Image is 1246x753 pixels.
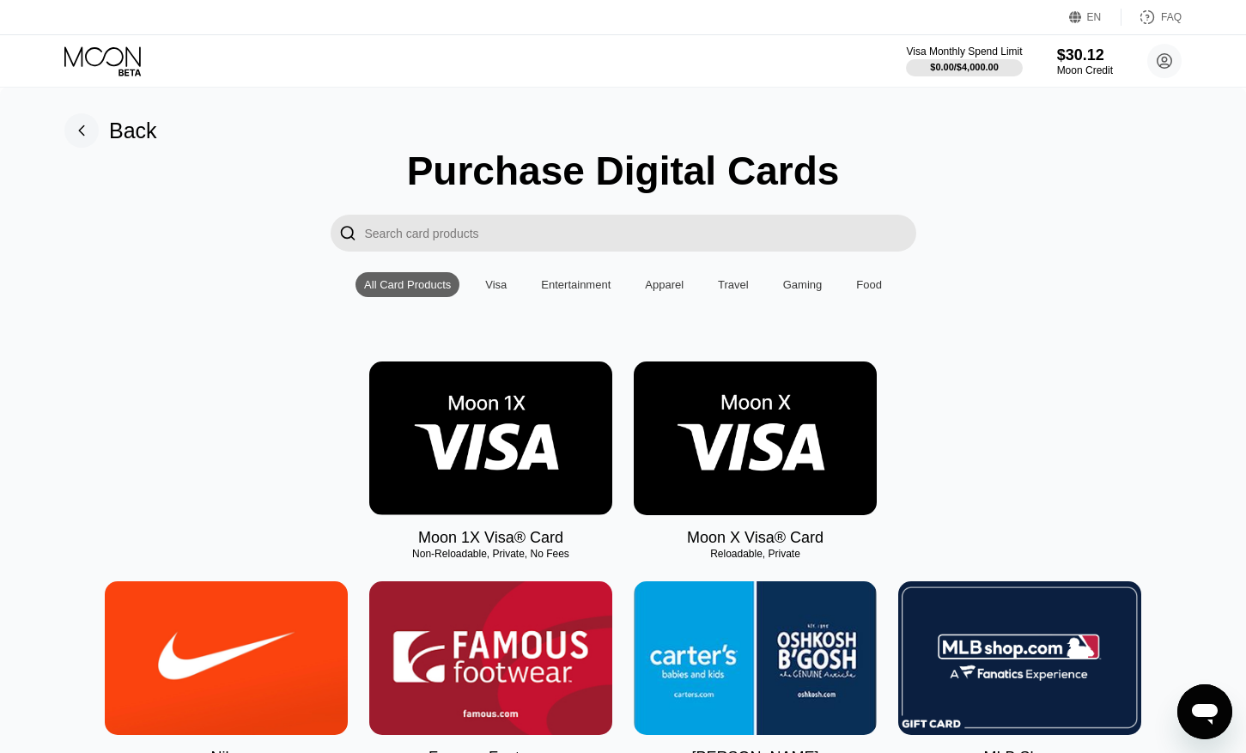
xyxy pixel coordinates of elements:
[407,148,840,194] div: Purchase Digital Cards
[356,272,459,297] div: All Card Products
[541,278,611,291] div: Entertainment
[331,215,365,252] div: 
[365,215,916,252] input: Search card products
[364,278,451,291] div: All Card Products
[418,529,563,547] div: Moon 1X Visa® Card
[1057,64,1113,76] div: Moon Credit
[783,278,823,291] div: Gaming
[1121,9,1182,26] div: FAQ
[1177,684,1232,739] iframe: Button to launch messaging window
[636,272,692,297] div: Apparel
[532,272,619,297] div: Entertainment
[687,529,824,547] div: Moon X Visa® Card
[856,278,882,291] div: Food
[64,113,157,148] div: Back
[339,223,356,243] div: 
[485,278,507,291] div: Visa
[848,272,890,297] div: Food
[477,272,515,297] div: Visa
[645,278,684,291] div: Apparel
[1069,9,1121,26] div: EN
[1087,11,1102,23] div: EN
[1161,11,1182,23] div: FAQ
[718,278,749,291] div: Travel
[1057,46,1113,76] div: $30.12Moon Credit
[109,118,157,143] div: Back
[930,62,999,72] div: $0.00 / $4,000.00
[709,272,757,297] div: Travel
[906,46,1022,58] div: Visa Monthly Spend Limit
[906,46,1022,76] div: Visa Monthly Spend Limit$0.00/$4,000.00
[1057,46,1113,64] div: $30.12
[775,272,831,297] div: Gaming
[634,548,877,560] div: Reloadable, Private
[369,548,612,560] div: Non-Reloadable, Private, No Fees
